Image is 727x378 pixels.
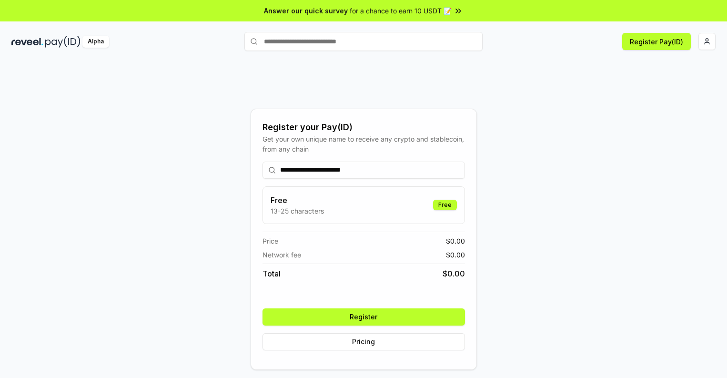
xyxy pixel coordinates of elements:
[443,268,465,279] span: $ 0.00
[263,268,281,279] span: Total
[263,121,465,134] div: Register your Pay(ID)
[263,134,465,154] div: Get your own unique name to receive any crypto and stablecoin, from any chain
[446,236,465,246] span: $ 0.00
[11,36,43,48] img: reveel_dark
[271,194,324,206] h3: Free
[446,250,465,260] span: $ 0.00
[263,250,301,260] span: Network fee
[350,6,452,16] span: for a chance to earn 10 USDT 📝
[271,206,324,216] p: 13-25 characters
[82,36,109,48] div: Alpha
[263,236,278,246] span: Price
[433,200,457,210] div: Free
[263,333,465,350] button: Pricing
[45,36,81,48] img: pay_id
[622,33,691,50] button: Register Pay(ID)
[263,308,465,326] button: Register
[264,6,348,16] span: Answer our quick survey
